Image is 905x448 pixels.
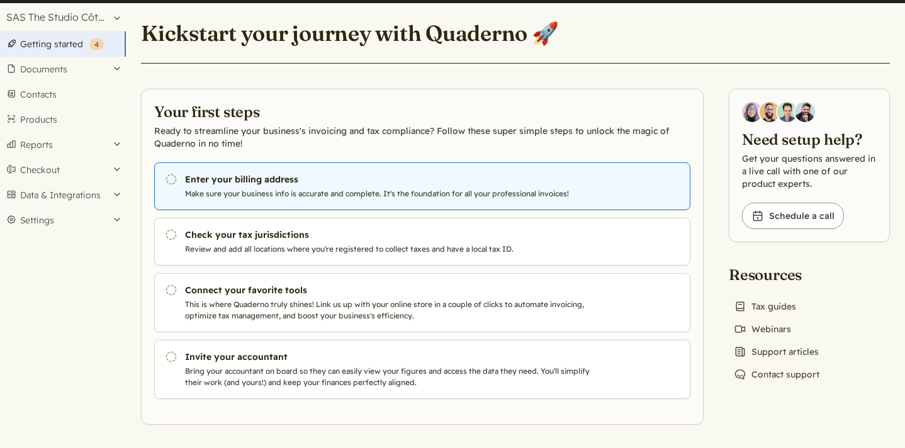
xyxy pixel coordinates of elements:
a: Schedule a call [742,203,844,229]
h3: Enter your billing address [185,173,595,186]
img: Javier Rubio, DevRel at Quaderno [795,102,815,122]
p: This is where Quaderno truly shines! Link us up with your online store in a couple of clicks to a... [185,299,595,322]
p: Bring your accountant on board so they can easily view your figures and access the data they need... [185,366,595,388]
a: Webinars [729,320,796,338]
img: Diana Carrasco, Account Executive at Quaderno [742,102,762,122]
h2: Need setup help? [742,130,877,150]
h3: Invite your accountant [185,350,595,363]
h1: Kickstart your journey with Quaderno 🚀 [141,20,559,47]
p: Ready to streamline your business's invoicing and tax compliance? Follow these super simple steps... [154,125,690,150]
h2: Resources [729,265,824,285]
p: Review and add all locations where you're registered to collect taxes and have a local tax ID. [185,244,595,255]
img: Ivo Oltmans, Business Developer at Quaderno [777,102,797,122]
a: Enter your billing address Make sure your business info is accurate and complete. It's the founda... [154,162,690,210]
a: Tax guides [729,298,801,315]
h3: Check your tax jurisdictions [185,228,595,241]
p: Get your questions answered in a live call with one of our product experts. [742,152,877,190]
a: Contact support [729,366,824,383]
a: Support articles [729,343,824,361]
a: Check your tax jurisdictions Review and add all locations where you're registered to collect taxe... [154,218,690,266]
img: Jairo Fumero, Account Executive at Quaderno [760,102,780,122]
a: Connect your favorite tools This is where Quaderno truly shines! Link us up with your online stor... [154,273,690,332]
a: Invite your accountant Bring your accountant on board so they can easily view your figures and ac... [154,340,690,399]
span: 4 [94,40,99,49]
h3: Connect your favorite tools [185,284,595,296]
p: Make sure your business info is accurate and complete. It's the foundation for all your professio... [185,188,595,199]
h2: Your first steps [154,102,690,122]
